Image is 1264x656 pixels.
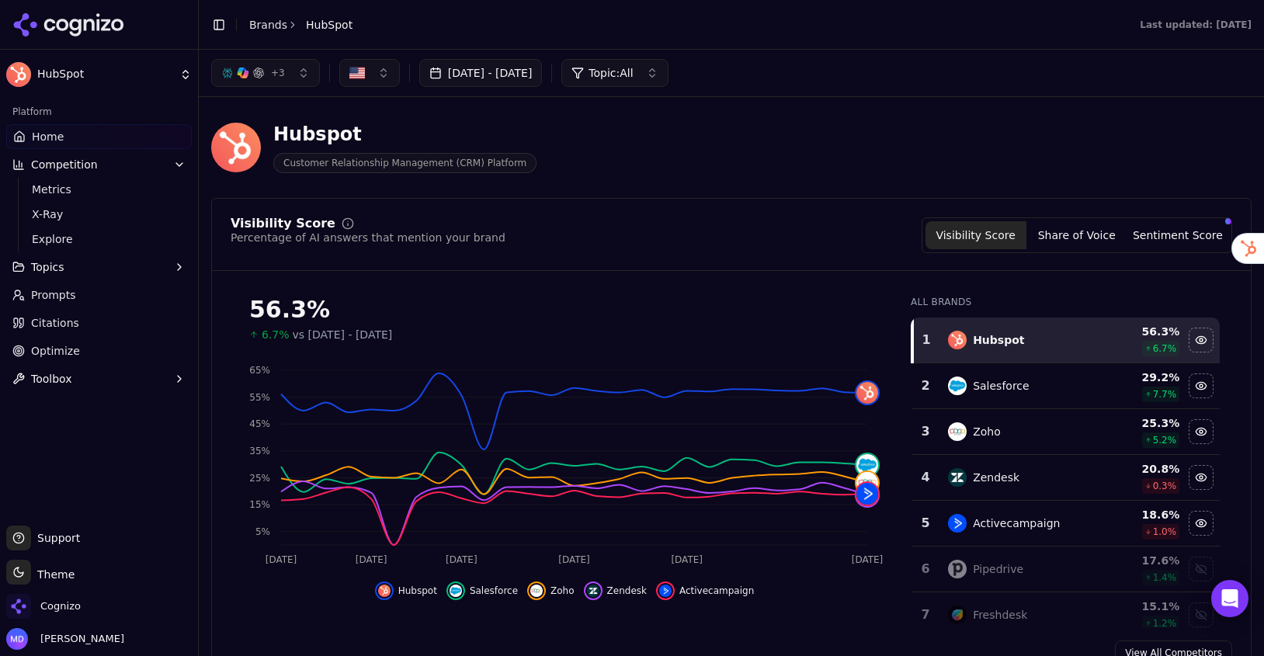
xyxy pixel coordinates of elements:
span: Zendesk [607,585,647,597]
button: Hide zendesk data [584,581,647,600]
div: 7 [918,606,932,624]
img: zoho [530,585,543,597]
span: Theme [31,568,75,581]
div: Platform [6,99,192,124]
span: Zoho [550,585,575,597]
span: Topic: All [589,65,633,81]
div: 56.3% [249,296,880,324]
button: Show pipedrive data [1189,557,1214,581]
span: Toolbox [31,371,72,387]
button: Hide salesforce data [1189,373,1214,398]
div: 1 [920,331,932,349]
tr: 4zendeskZendesk20.8%0.3%Hide zendesk data [912,455,1220,501]
button: Toolbox [6,366,192,391]
span: 6.7% [262,327,290,342]
a: Prompts [6,283,192,307]
img: HubSpot [6,62,31,87]
img: activecampaign [856,483,878,505]
div: Zoho [973,424,1001,439]
div: Freshdesk [973,607,1027,623]
tspan: [DATE] [266,554,297,565]
span: Topics [31,259,64,275]
span: 5.2 % [1153,434,1177,446]
span: Customer Relationship Management (CRM) Platform [273,153,537,173]
button: Visibility Score [925,221,1026,249]
div: Salesforce [973,378,1030,394]
div: 5 [918,514,932,533]
span: 6.7 % [1153,342,1177,355]
tspan: 35% [249,446,270,456]
button: Show freshdesk data [1189,602,1214,627]
img: salesforce [856,454,878,476]
span: Activecampaign [679,585,754,597]
button: Hide hubspot data [1189,328,1214,352]
div: Pipedrive [973,561,1023,577]
div: 17.6 % [1101,553,1179,568]
button: [DATE] - [DATE] [419,59,543,87]
img: freshdesk [948,606,967,624]
a: Metrics [26,179,173,200]
div: 29.2 % [1101,370,1179,385]
img: Cognizo [6,594,31,619]
tr: 7freshdeskFreshdesk15.1%1.2%Show freshdesk data [912,592,1220,638]
div: Zendesk [973,470,1019,485]
tspan: 15% [249,499,270,510]
div: Last updated: [DATE] [1140,19,1252,31]
span: 0.3 % [1153,480,1177,492]
tr: 3zohoZoho25.3%5.2%Hide zoho data [912,409,1220,455]
div: Open Intercom Messenger [1211,580,1248,617]
tspan: [DATE] [558,554,590,565]
div: 56.3 % [1101,324,1179,339]
div: 20.8 % [1101,461,1179,477]
button: Hide zoho data [1189,419,1214,444]
div: 18.6 % [1101,507,1179,522]
span: + 3 [271,67,285,79]
button: Competition [6,152,192,177]
nav: breadcrumb [249,17,352,33]
tspan: [DATE] [852,554,884,565]
button: Hide activecampaign data [1189,511,1214,536]
a: Optimize [6,338,192,363]
div: Hubspot [973,332,1024,348]
img: zendesk [587,585,599,597]
span: Salesforce [470,585,518,597]
tspan: 45% [249,418,270,429]
span: Metrics [32,182,167,197]
tspan: [DATE] [356,554,387,565]
button: Topics [6,255,192,279]
img: HubSpot [211,123,261,172]
div: 25.3 % [1101,415,1179,431]
button: Hide salesforce data [446,581,518,600]
button: Share of Voice [1026,221,1127,249]
span: 7.7 % [1153,388,1177,401]
span: Hubspot [398,585,437,597]
span: vs [DATE] - [DATE] [293,327,393,342]
img: zoho [856,472,878,494]
tr: 6pipedrivePipedrive17.6%1.4%Show pipedrive data [912,547,1220,592]
tspan: 25% [249,473,270,484]
img: hubspot [856,382,878,404]
span: Cognizo [40,599,81,613]
img: hubspot [378,585,391,597]
span: 1.4 % [1153,571,1177,584]
span: Citations [31,315,79,331]
tspan: [DATE] [446,554,477,565]
img: hubspot [948,331,967,349]
tr: 5activecampaignActivecampaign18.6%1.0%Hide activecampaign data [912,501,1220,547]
img: Melissa Dowd [6,628,28,650]
div: Visibility Score [231,217,335,230]
div: 6 [918,560,932,578]
tr: 1hubspotHubspot56.3%6.7%Hide hubspot data [912,318,1220,363]
span: 1.0 % [1153,526,1177,538]
a: Brands [249,19,287,31]
span: Home [32,129,64,144]
span: HubSpot [306,17,352,33]
span: Competition [31,157,98,172]
a: Home [6,124,192,149]
div: 15.1 % [1101,599,1179,614]
button: Open user button [6,628,124,650]
tr: 2salesforceSalesforce29.2%7.7%Hide salesforce data [912,363,1220,409]
button: Hide hubspot data [375,581,437,600]
div: Percentage of AI answers that mention your brand [231,230,505,245]
span: Optimize [31,343,80,359]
